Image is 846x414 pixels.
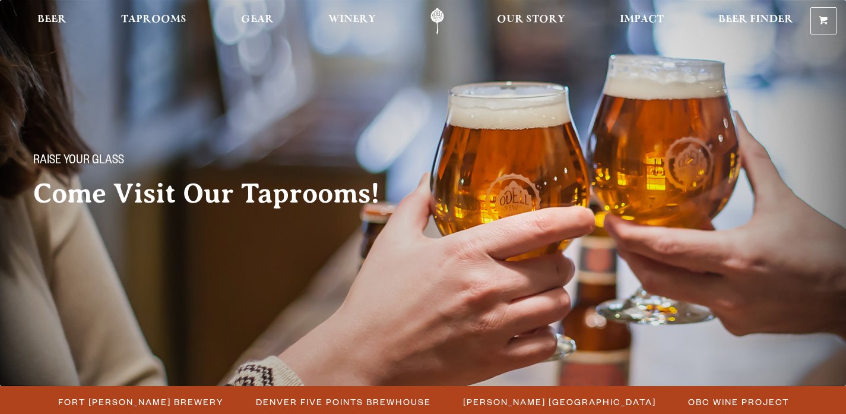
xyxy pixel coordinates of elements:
[456,393,662,410] a: [PERSON_NAME] [GEOGRAPHIC_DATA]
[113,8,194,34] a: Taprooms
[241,15,274,24] span: Gear
[256,393,431,410] span: Denver Five Points Brewhouse
[58,393,224,410] span: Fort [PERSON_NAME] Brewery
[497,15,565,24] span: Our Story
[612,8,671,34] a: Impact
[489,8,573,34] a: Our Story
[233,8,281,34] a: Gear
[321,8,384,34] a: Winery
[718,15,793,24] span: Beer Finder
[37,15,66,24] span: Beer
[415,8,460,34] a: Odell Home
[249,393,437,410] a: Denver Five Points Brewhouse
[30,8,74,34] a: Beer
[688,393,789,410] span: OBC Wine Project
[681,393,795,410] a: OBC Wine Project
[51,393,230,410] a: Fort [PERSON_NAME] Brewery
[711,8,801,34] a: Beer Finder
[463,393,656,410] span: [PERSON_NAME] [GEOGRAPHIC_DATA]
[620,15,664,24] span: Impact
[33,154,124,169] span: Raise your glass
[33,179,404,208] h2: Come Visit Our Taprooms!
[121,15,186,24] span: Taprooms
[328,15,376,24] span: Winery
